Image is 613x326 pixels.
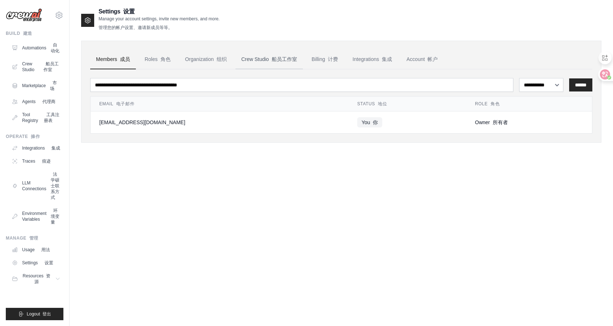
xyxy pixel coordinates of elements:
[160,56,171,62] font: 角色
[99,25,172,30] font: 管理您的帐户设置、邀请新成员等等。
[139,50,176,69] a: Roles 角色
[491,101,500,106] font: 角色
[99,119,340,126] div: [EMAIL_ADDRESS][DOMAIN_NAME]
[6,134,63,139] div: Operate
[378,101,387,106] font: 地位
[42,99,55,104] font: 代理商
[6,308,63,320] button: Logout 登出
[45,260,53,265] font: 设置
[91,97,349,111] th: Email
[9,168,63,203] a: LLM Connections 法学硕士联系方式
[6,30,63,36] div: Build
[272,56,297,62] font: 船员工作室
[9,77,63,94] a: Marketplace 市场
[116,101,134,106] font: 电子邮件
[428,56,438,62] font: 帐户
[22,273,51,285] span: Resources
[306,50,344,69] a: Billing 计费
[328,56,338,62] font: 计费
[99,7,220,16] h2: Settings
[235,50,303,69] a: Crew Studio 船员工作室
[120,56,130,62] font: 成员
[90,50,136,69] a: Members 成员
[382,56,392,62] font: 集成
[357,117,382,127] span: You
[493,119,508,125] font: 所有者
[401,50,443,69] a: Account 帐户
[51,172,59,200] font: 法学硕士联系方式
[9,244,63,256] a: Usage 用法
[51,42,59,53] font: 自动化
[42,159,51,164] font: 痕迹
[179,50,233,69] a: Organization 组织
[27,311,51,317] span: Logout
[51,208,59,225] font: 环境变量
[6,235,63,241] div: Manage
[9,39,63,57] a: Automations 自动化
[349,97,466,111] th: Status
[217,56,227,62] font: 组织
[41,247,50,252] font: 用法
[9,142,63,154] a: Integrations 集成
[9,257,63,269] a: Settings 设置
[9,109,63,126] a: Tool Registry 工具注册表
[475,119,583,126] div: Owner
[9,58,63,76] a: Crew Studio 船员工作室
[23,31,32,36] font: 建造
[9,270,63,288] button: Resources 资源
[29,236,38,241] font: 管理
[42,311,51,317] font: 登出
[44,112,59,123] font: 工具注册表
[6,8,42,22] img: Logo
[51,146,60,151] font: 集成
[123,8,134,15] font: 设置
[347,50,398,69] a: Integrations 集成
[31,134,40,139] font: 操作
[99,16,220,33] p: Manage your account settings, invite new members, and more.
[50,80,57,91] font: 市场
[9,155,63,167] a: Traces 痕迹
[43,61,59,72] font: 船员工作室
[9,96,63,107] a: Agents 代理商
[466,97,592,111] th: Role
[9,205,63,228] a: Environment Variables 环境变量
[373,119,378,125] font: 你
